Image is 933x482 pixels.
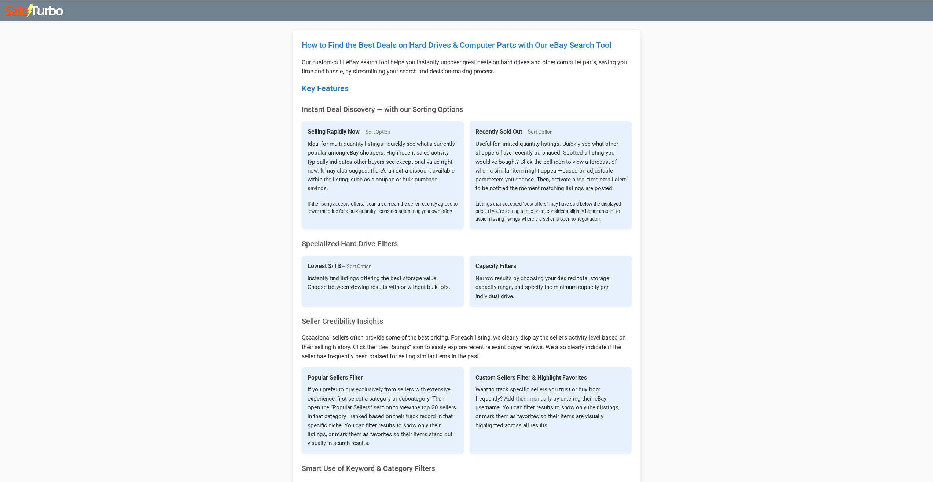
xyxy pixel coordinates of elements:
[308,261,458,271] h4: Lowest $/TB
[302,82,632,95] h2: Key Features
[475,127,626,137] h4: Recently Sold Out
[308,200,458,215] span: If the listing accepts offers, it can also mean the seller recently agreed to lower the price for...
[302,463,632,474] h3: Smart Use of Keyword & Category Filters
[475,261,626,271] h4: Capacity Filters
[308,373,458,383] h4: Popular Sellers Filter
[342,263,372,269] span: — Sort Option
[5,4,64,18] img: saleturbo.com logo
[308,385,458,447] p: If you prefer to buy exclusively from sellers with extensive experience, first select a category ...
[475,274,626,301] p: Narrow results by choosing your desired total storage capacity range, and specify the minimum cap...
[360,129,390,135] span: — Sort Option
[302,238,632,250] h3: Specialized Hard Drive Filters
[475,385,626,430] p: Want to track specific sellers you trust or buy from frequently? Add them manually by entering th...
[308,274,458,292] p: Instantly find listings offering the best storage value. Choose between viewing results with or w...
[308,127,458,137] h4: Selling Rapidly Now
[475,200,626,223] span: Listings that accepted "best offers" may have sold below the displayed price. If you're setting a...
[523,129,553,135] span: — Sort Option
[475,373,626,383] h4: Custom Sellers Filter & Highlight Favorites
[302,315,632,327] h3: Seller Credibility Insights
[302,39,632,52] h1: How to Find the Best Deals on Hard Drives & Computer Parts with Our eBay Search Tool
[302,104,632,115] h3: Instant Deal Discovery — with our Sorting Options
[475,139,626,224] p: Useful for limited-quantity listings. Quickly see what other shoppers have recently purchased. Sp...
[308,139,458,216] p: Ideal for multi-quantity listings—quickly see what's currently popular among eBay shoppers. High ...
[302,58,632,76] p: Our custom-built eBay search tool helps you instantly uncover great deals on hard drives and othe...
[302,333,632,361] p: Occasional sellers often provide some of the best pricing. For each listing, we clearly display t...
